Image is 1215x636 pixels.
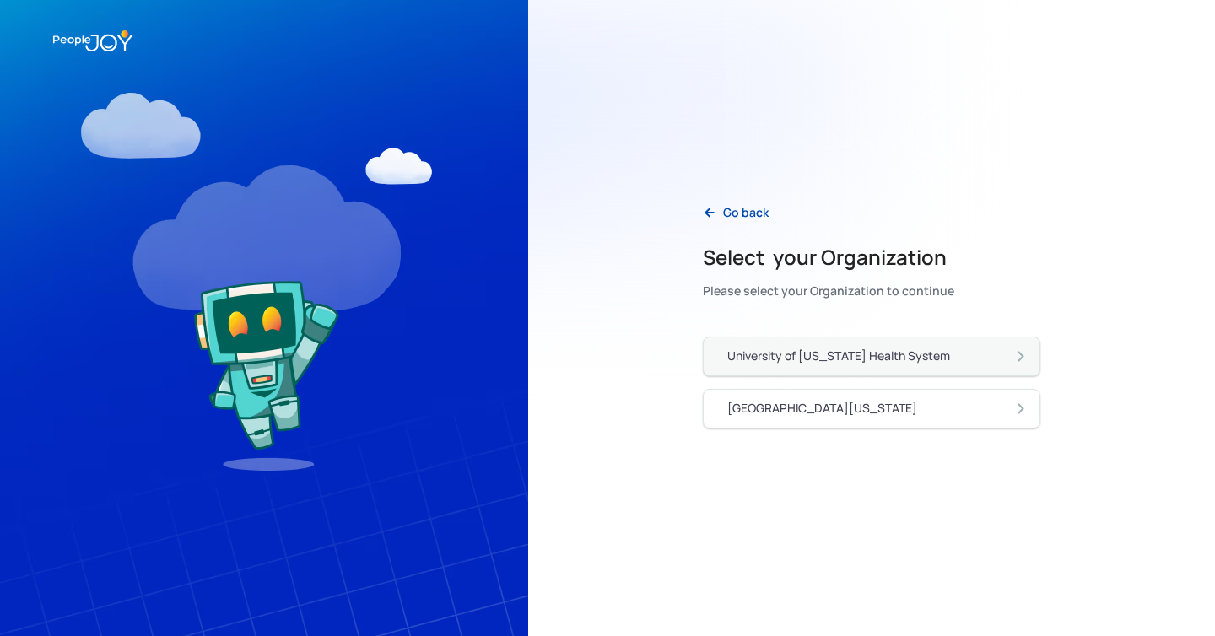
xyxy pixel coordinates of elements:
[727,348,950,364] div: University of [US_STATE] Health System
[689,196,782,230] a: Go back
[703,389,1040,428] a: [GEOGRAPHIC_DATA][US_STATE]
[703,279,954,303] div: Please select your Organization to continue
[727,400,917,417] div: [GEOGRAPHIC_DATA][US_STATE]
[723,204,769,221] div: Go back
[703,244,954,271] h2: Select your Organization
[703,337,1040,376] a: University of [US_STATE] Health System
